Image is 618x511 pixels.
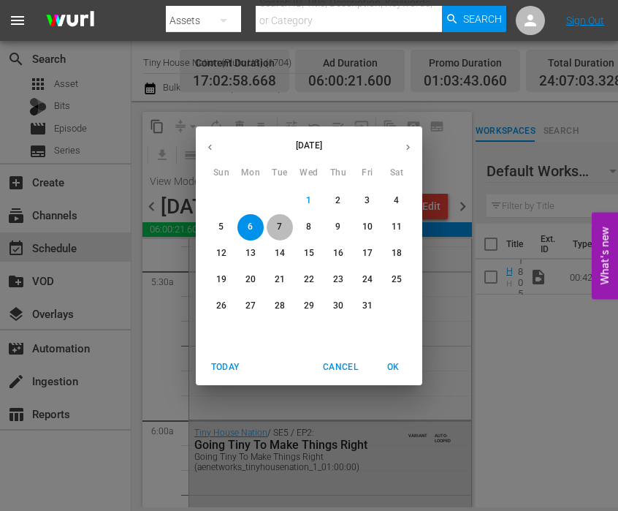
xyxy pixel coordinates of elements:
[296,214,322,241] button: 8
[384,188,410,214] button: 4
[392,221,402,233] p: 11
[384,166,410,181] span: Sat
[208,267,234,293] button: 19
[237,214,264,241] button: 6
[333,300,343,312] p: 30
[275,247,285,260] p: 14
[208,214,234,241] button: 5
[392,247,402,260] p: 18
[362,273,373,286] p: 24
[384,214,410,241] button: 11
[216,300,226,312] p: 26
[365,194,370,207] p: 3
[323,360,358,375] span: Cancel
[224,139,394,152] p: [DATE]
[216,273,226,286] p: 19
[296,267,322,293] button: 22
[237,267,264,293] button: 20
[275,300,285,312] p: 28
[362,300,373,312] p: 31
[317,355,364,379] button: Cancel
[325,293,351,319] button: 30
[392,273,402,286] p: 25
[325,188,351,214] button: 2
[267,241,293,267] button: 14
[304,273,314,286] p: 22
[325,267,351,293] button: 23
[208,166,234,181] span: Sun
[304,300,314,312] p: 29
[296,293,322,319] button: 29
[325,166,351,181] span: Thu
[35,4,105,38] img: ans4CAIJ8jUAAAAAAAAAAAAAAAAAAAAAAAAgQb4GAAAAAAAAAAAAAAAAAAAAAAAAJMjXAAAAAAAAAAAAAAAAAAAAAAAAgAT5G...
[245,247,256,260] p: 13
[216,247,226,260] p: 12
[9,12,26,29] span: menu
[237,241,264,267] button: 13
[592,212,618,299] button: Open Feedback Widget
[566,15,604,26] a: Sign Out
[267,293,293,319] button: 28
[333,247,343,260] p: 16
[335,194,340,207] p: 2
[325,241,351,267] button: 16
[325,214,351,241] button: 9
[333,273,343,286] p: 23
[384,241,410,267] button: 18
[362,247,373,260] p: 17
[362,221,373,233] p: 10
[384,267,410,293] button: 25
[354,188,381,214] button: 3
[354,241,381,267] button: 17
[394,194,399,207] p: 4
[370,355,416,379] button: OK
[267,214,293,241] button: 7
[275,273,285,286] p: 21
[237,293,264,319] button: 27
[463,6,502,32] span: Search
[202,355,248,379] button: Today
[245,273,256,286] p: 20
[237,166,264,181] span: Mon
[277,221,282,233] p: 7
[267,267,293,293] button: 21
[296,188,322,214] button: 1
[306,194,311,207] p: 1
[218,221,224,233] p: 5
[354,267,381,293] button: 24
[354,293,381,319] button: 31
[248,221,253,233] p: 6
[267,166,293,181] span: Tue
[375,360,411,375] span: OK
[207,360,243,375] span: Today
[296,241,322,267] button: 15
[245,300,256,312] p: 27
[354,166,381,181] span: Fri
[296,166,322,181] span: Wed
[354,214,381,241] button: 10
[208,293,234,319] button: 26
[306,221,311,233] p: 8
[335,221,340,233] p: 9
[304,247,314,260] p: 15
[208,241,234,267] button: 12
